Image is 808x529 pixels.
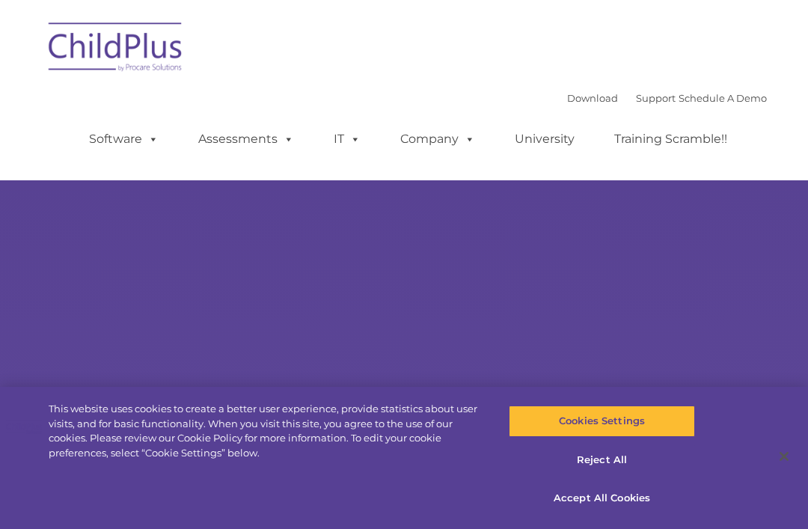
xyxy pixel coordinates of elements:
a: Assessments [183,124,309,154]
button: Close [768,440,801,473]
button: Reject All [509,444,694,476]
a: Training Scramble!! [599,124,742,154]
img: ChildPlus by Procare Solutions [41,12,191,87]
button: Accept All Cookies [509,483,694,514]
a: Download [567,92,618,104]
a: Company [385,124,490,154]
a: IT [319,124,376,154]
button: Cookies Settings [509,406,694,437]
a: Software [74,124,174,154]
a: Schedule A Demo [679,92,767,104]
font: | [567,92,767,104]
div: This website uses cookies to create a better user experience, provide statistics about user visit... [49,402,485,460]
a: University [500,124,590,154]
a: Support [636,92,676,104]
